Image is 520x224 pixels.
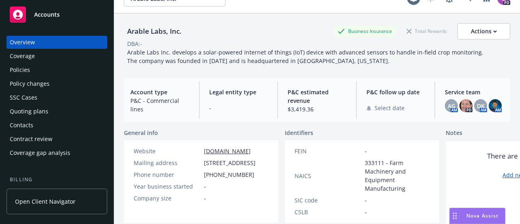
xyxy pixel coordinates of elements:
span: - [204,182,206,191]
div: DBA: - [127,39,142,48]
div: SIC code [295,196,362,204]
span: P&C follow up date [366,88,425,96]
span: Arable Labs Inc. develops a solar-powered Internet of things (IoT) device with advanced sensors t... [127,48,485,65]
span: Account type [130,88,189,96]
button: Nova Assist [449,208,505,224]
div: Total Rewards [403,26,451,36]
div: Phone number [134,170,201,179]
div: Policy changes [10,77,50,90]
div: Actions [471,24,497,39]
div: SSC Cases [10,91,37,104]
span: - [365,147,367,155]
div: CSLB [295,208,362,216]
div: Quoting plans [10,105,48,118]
span: Nova Assist [466,212,498,219]
span: Service team [445,88,504,96]
div: Year business started [134,182,201,191]
div: Company size [134,194,201,202]
a: Coverage gap analysis [6,146,107,159]
a: Policies [6,63,107,76]
span: - [365,208,367,216]
span: Accounts [34,11,60,18]
div: FEIN [295,147,362,155]
span: Open Client Navigator [15,197,76,206]
div: Coverage [10,50,35,63]
span: - [204,194,206,202]
a: Quoting plans [6,105,107,118]
span: Notes [446,128,462,138]
div: Website [134,147,201,155]
a: Contract review [6,133,107,146]
span: AG [448,102,455,110]
span: Identifiers [285,128,313,137]
span: $3,419.36 [288,105,347,113]
div: Overview [10,36,35,49]
span: [STREET_ADDRESS] [204,159,256,167]
a: Overview [6,36,107,49]
span: 333111 - Farm Machinery and Equipment Manufacturing [365,159,429,193]
div: Billing [6,176,107,184]
span: P&C estimated revenue [288,88,347,105]
img: photo [489,99,502,112]
div: Policies [10,63,30,76]
span: P&C - Commercial lines [130,96,189,113]
div: Mailing address [134,159,201,167]
span: - [209,104,268,112]
a: Coverage [6,50,107,63]
a: SSC Cases [6,91,107,104]
div: Coverage gap analysis [10,146,70,159]
div: NAICS [295,172,362,180]
span: Select date [375,104,405,112]
div: Arable Labs, Inc. [124,26,185,37]
span: DK [477,102,485,110]
span: - [365,196,367,204]
span: General info [124,128,158,137]
a: Accounts [6,3,107,26]
a: Policy changes [6,77,107,90]
div: Contract review [10,133,52,146]
div: Drag to move [450,208,460,224]
a: Contacts [6,119,107,132]
div: Business Insurance [334,26,396,36]
button: Actions [457,23,510,39]
div: Contacts [10,119,33,132]
img: photo [459,99,472,112]
span: [PHONE_NUMBER] [204,170,254,179]
span: Legal entity type [209,88,268,96]
a: [DOMAIN_NAME] [204,147,251,155]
